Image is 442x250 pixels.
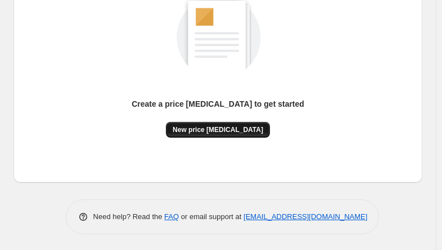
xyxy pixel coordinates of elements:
span: or email support at [179,212,243,221]
span: Need help? Read the [93,212,165,221]
a: FAQ [164,212,179,221]
button: New price [MEDICAL_DATA] [166,122,270,138]
p: Create a price [MEDICAL_DATA] to get started [132,98,304,110]
a: [EMAIL_ADDRESS][DOMAIN_NAME] [243,212,367,221]
span: New price [MEDICAL_DATA] [173,125,263,134]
